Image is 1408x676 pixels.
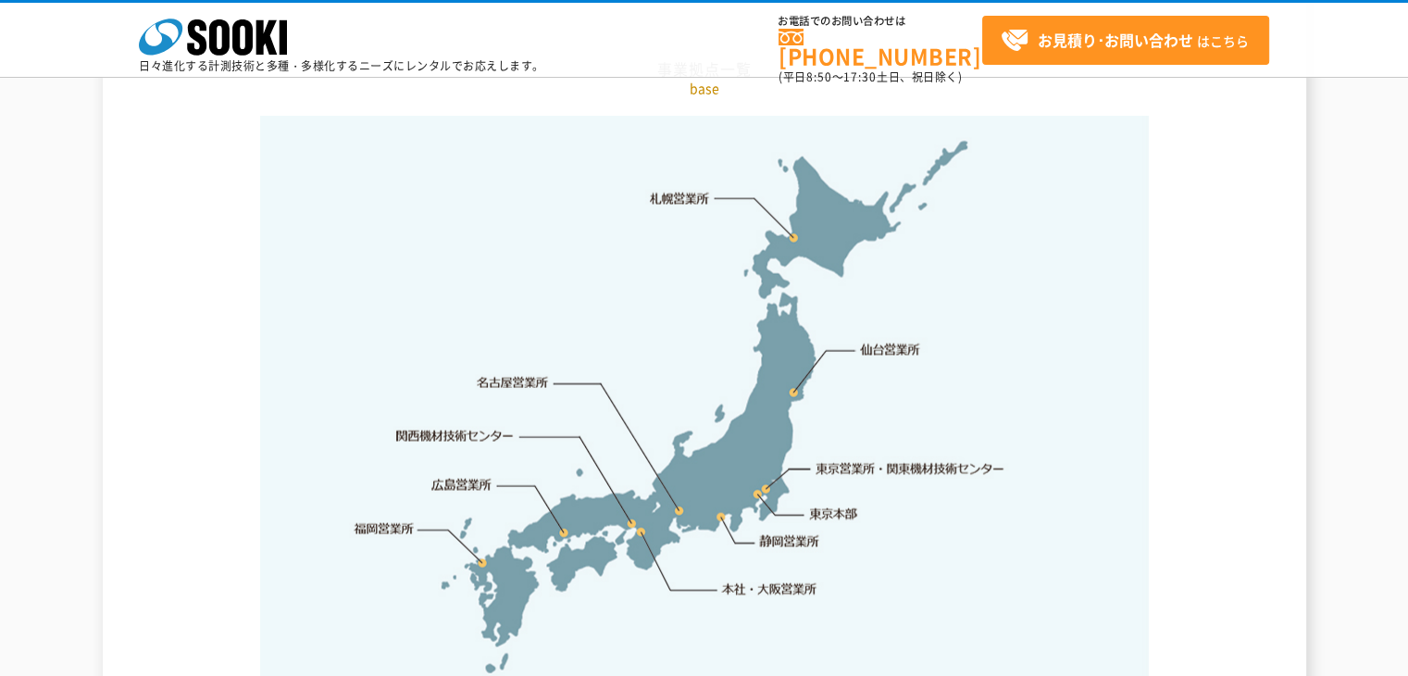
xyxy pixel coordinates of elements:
[1001,27,1249,55] span: はこちら
[477,374,549,393] a: 名古屋営業所
[816,459,1006,478] a: 東京営業所・関東機材技術センター
[759,532,819,551] a: 静岡営業所
[432,475,492,494] a: 広島営業所
[720,580,817,598] a: 本社・大阪営業所
[1038,29,1193,51] strong: お見積り･お問い合わせ
[779,16,982,27] span: お電話でのお問い合わせは
[650,189,710,207] a: 札幌営業所
[779,29,982,67] a: [PHONE_NUMBER]
[779,69,962,85] span: (平日 ～ 土日、祝日除く)
[860,341,920,359] a: 仙台営業所
[843,69,877,85] span: 17:30
[810,506,858,524] a: 東京本部
[806,69,832,85] span: 8:50
[982,16,1269,65] a: お見積り･お問い合わせはこちら
[354,520,414,538] a: 福岡営業所
[396,427,514,445] a: 関西機材技術センター
[139,60,544,71] p: 日々進化する計測技術と多種・多様化するニーズにレンタルでお応えします。
[163,79,1246,98] p: base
